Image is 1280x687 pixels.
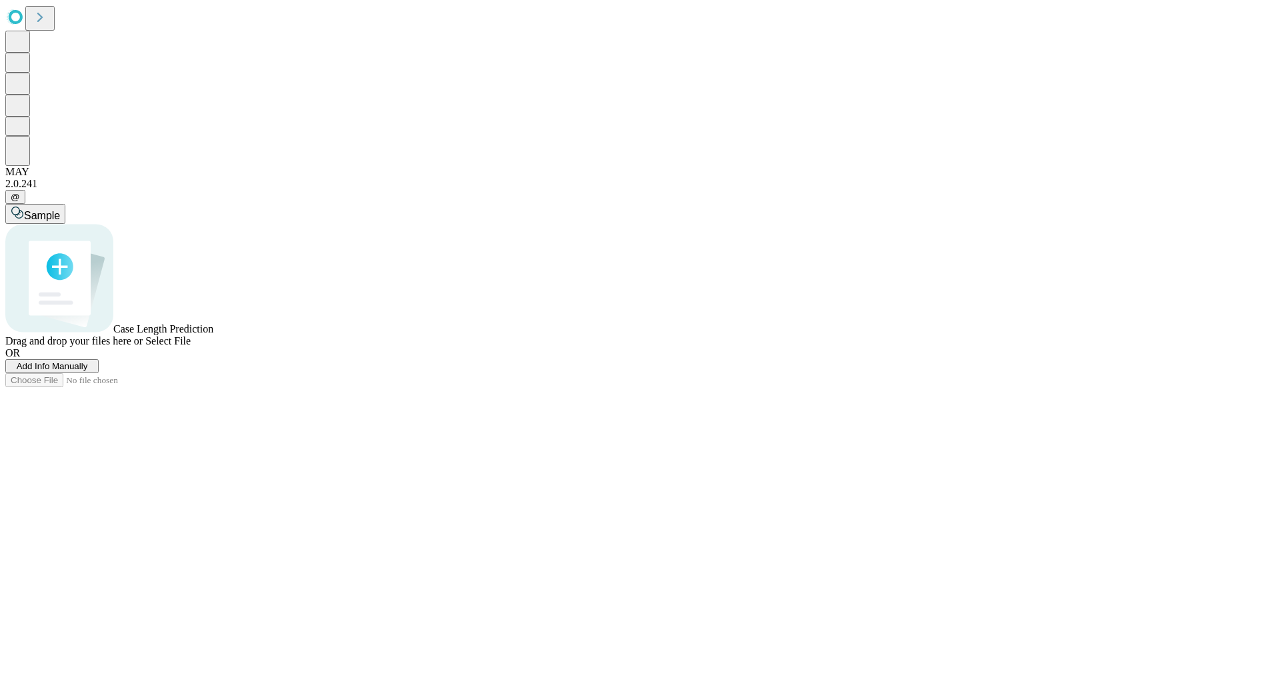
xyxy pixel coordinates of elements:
div: 2.0.241 [5,178,1275,190]
button: Sample [5,204,65,224]
span: Select File [145,335,191,346]
span: @ [11,192,20,202]
span: Drag and drop your files here or [5,335,143,346]
span: Case Length Prediction [113,323,213,335]
span: Add Info Manually [17,361,88,371]
button: @ [5,190,25,204]
div: MAY [5,166,1275,178]
button: Add Info Manually [5,359,99,373]
span: Sample [24,210,60,221]
span: OR [5,347,20,358]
